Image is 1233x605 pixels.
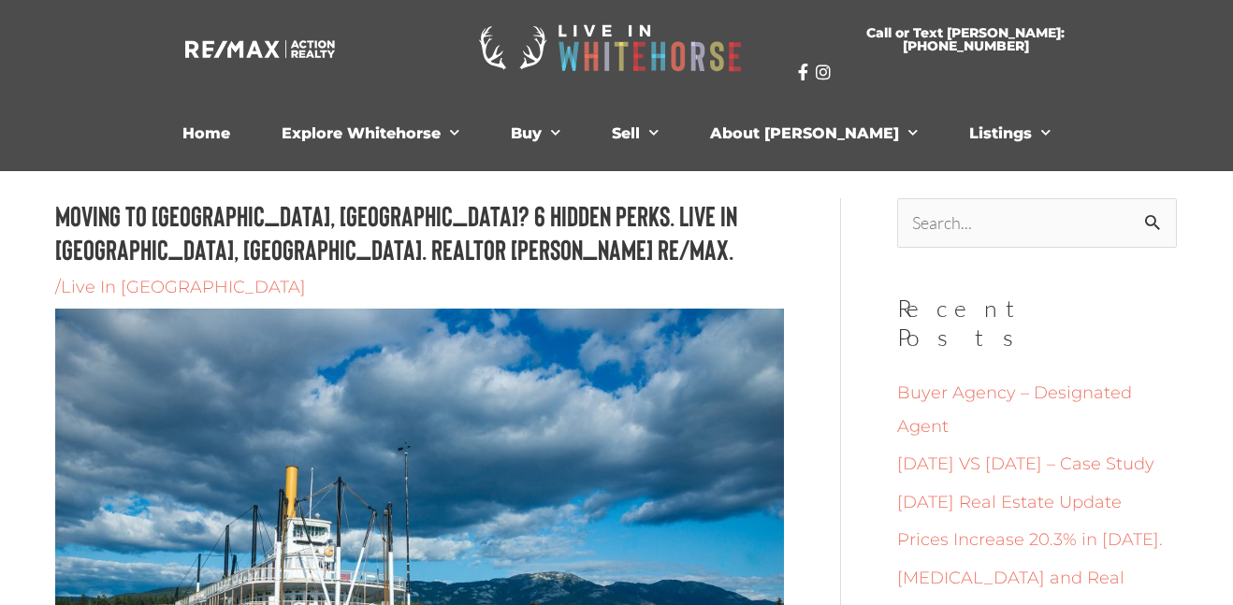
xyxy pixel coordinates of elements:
[897,382,1132,437] a: Buyer Agency – Designated Agent
[696,115,932,152] a: About [PERSON_NAME]
[497,115,574,152] a: Buy
[897,454,1154,474] a: [DATE] VS [DATE] – Case Study
[61,277,306,297] a: Live In [GEOGRAPHIC_DATA]
[598,115,673,152] a: Sell
[897,529,1163,550] a: Prices Increase 20.3% in [DATE].
[168,115,244,152] a: Home
[798,15,1133,64] a: Call or Text [PERSON_NAME]: [PHONE_NUMBER]
[955,115,1065,152] a: Listings
[55,198,784,266] h1: Moving to [GEOGRAPHIC_DATA], [GEOGRAPHIC_DATA]? 6 Hidden Perks. Live in [GEOGRAPHIC_DATA], [GEOGR...
[897,492,1122,512] a: [DATE] Real Estate Update
[897,295,1177,353] h2: Recent Posts
[55,275,784,299] div: /
[268,115,473,152] a: Explore Whitehorse
[1135,198,1177,253] input: Search
[820,26,1110,52] span: Call or Text [PERSON_NAME]: [PHONE_NUMBER]
[102,115,1131,152] nav: Menu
